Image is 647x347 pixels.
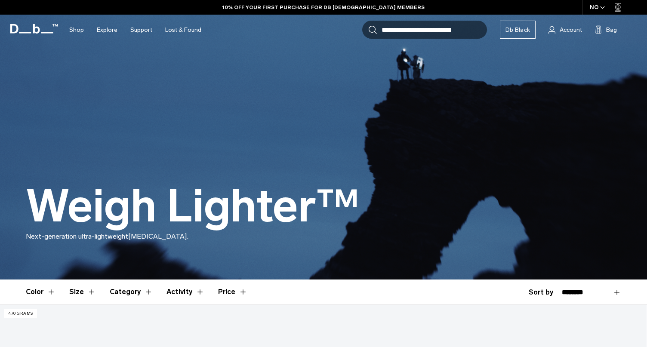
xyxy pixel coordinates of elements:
[222,3,425,11] a: 10% OFF YOUR FIRST PURCHASE FOR DB [DEMOGRAPHIC_DATA] MEMBERS
[26,181,359,231] h1: Weigh Lighter™
[128,232,188,240] span: [MEDICAL_DATA].
[97,15,117,45] a: Explore
[4,309,37,318] p: 470 grams
[500,21,536,39] a: Db Black
[26,232,128,240] span: Next-generation ultra-lightweight
[166,279,204,304] button: Toggle Filter
[606,25,617,34] span: Bag
[548,25,582,35] a: Account
[69,15,84,45] a: Shop
[110,279,153,304] button: Toggle Filter
[165,15,201,45] a: Lost & Found
[63,15,208,45] nav: Main Navigation
[560,25,582,34] span: Account
[130,15,152,45] a: Support
[69,279,96,304] button: Toggle Filter
[26,279,55,304] button: Toggle Filter
[595,25,617,35] button: Bag
[218,279,247,304] button: Toggle Price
